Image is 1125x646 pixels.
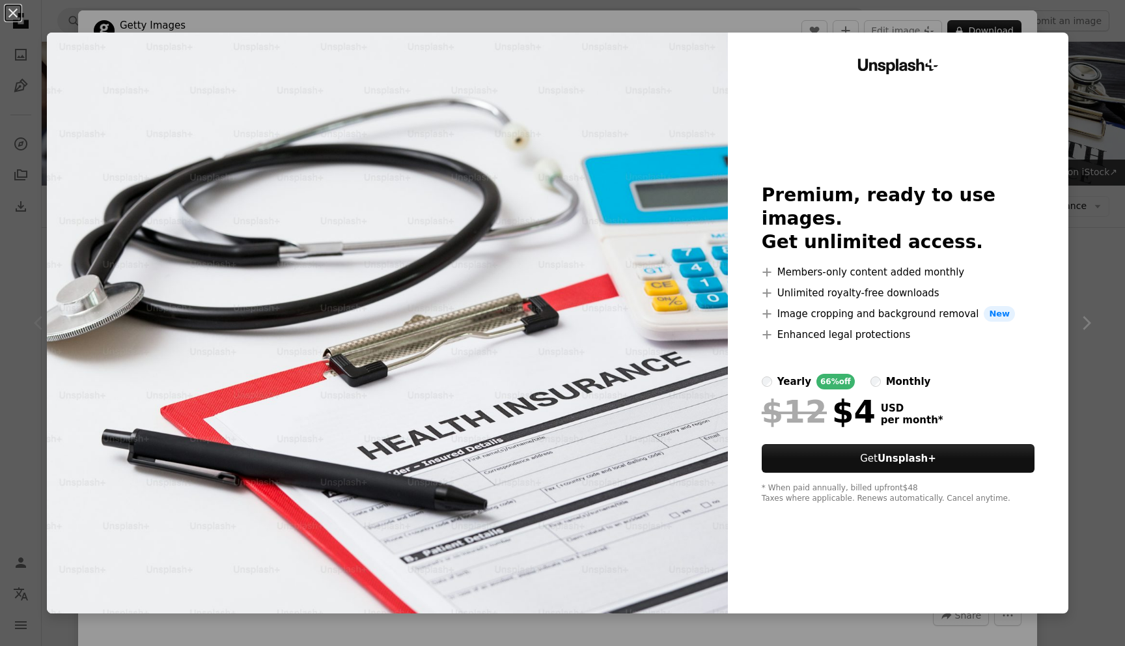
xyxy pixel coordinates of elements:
h2: Premium, ready to use images. Get unlimited access. [762,184,1035,254]
div: * When paid annually, billed upfront $48 Taxes where applicable. Renews automatically. Cancel any... [762,483,1035,504]
span: New [984,306,1015,322]
strong: Unsplash+ [878,453,936,464]
input: yearly66%off [762,376,772,387]
div: 66% off [816,374,855,389]
div: $4 [762,395,876,428]
input: monthly [870,376,881,387]
div: monthly [886,374,931,389]
span: USD [881,402,943,414]
li: Unlimited royalty-free downloads [762,285,1035,301]
button: GetUnsplash+ [762,444,1035,473]
li: Image cropping and background removal [762,306,1035,322]
span: per month * [881,414,943,426]
li: Enhanced legal protections [762,327,1035,343]
li: Members-only content added monthly [762,264,1035,280]
div: yearly [777,374,811,389]
span: $12 [762,395,827,428]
